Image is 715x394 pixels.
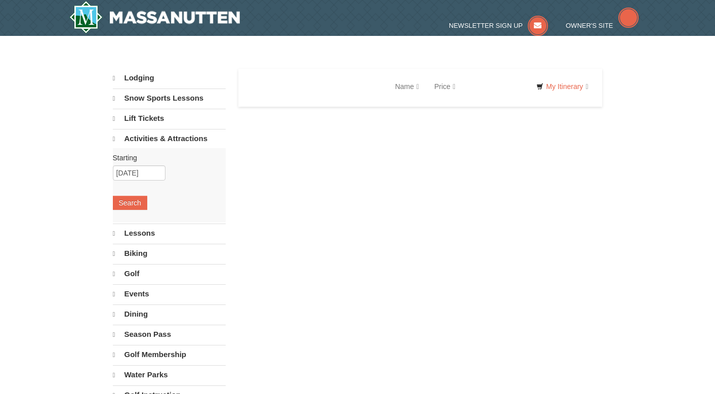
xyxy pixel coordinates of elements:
[113,69,226,87] a: Lodging
[449,22,523,29] span: Newsletter Sign Up
[427,76,463,97] a: Price
[113,196,147,210] button: Search
[530,79,595,94] a: My Itinerary
[113,304,226,324] a: Dining
[113,345,226,364] a: Golf Membership
[388,76,427,97] a: Name
[113,365,226,384] a: Water Parks
[113,325,226,344] a: Season Pass
[69,1,240,33] img: Massanutten Resort Logo
[113,284,226,303] a: Events
[113,153,218,163] label: Starting
[113,244,226,263] a: Biking
[449,22,548,29] a: Newsletter Sign Up
[69,1,240,33] a: Massanutten Resort
[113,264,226,283] a: Golf
[113,109,226,128] a: Lift Tickets
[113,89,226,108] a: Snow Sports Lessons
[566,22,639,29] a: Owner's Site
[113,129,226,148] a: Activities & Attractions
[566,22,613,29] span: Owner's Site
[113,224,226,243] a: Lessons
